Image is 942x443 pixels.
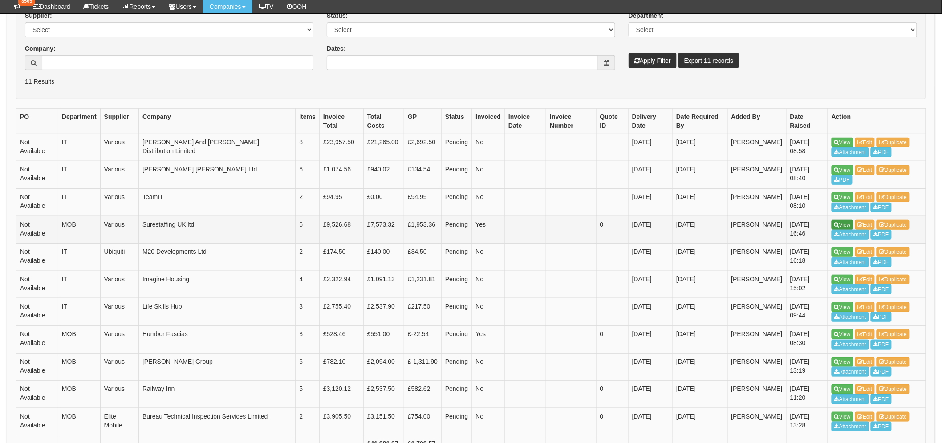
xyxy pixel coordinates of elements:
td: £-1,311.90 [404,353,442,381]
p: 11 Results [25,77,917,86]
a: Duplicate [877,412,910,422]
td: TeamIT [139,188,296,216]
td: £1,953.36 [404,216,442,244]
label: Dates: [327,44,346,53]
a: Export 11 records [678,53,739,68]
a: View [832,357,853,367]
a: Attachment [832,340,869,350]
td: [DATE] [673,244,727,271]
td: £23,957.50 [319,134,363,161]
td: [DATE] 16:46 [786,216,828,244]
a: Attachment [832,284,869,294]
a: Attachment [832,230,869,240]
td: 0 [596,325,628,353]
td: [DATE] [628,325,672,353]
td: Pending [442,381,472,408]
td: Not Available [16,353,58,381]
a: Duplicate [877,302,910,312]
td: £2,755.40 [319,298,363,326]
a: View [832,138,853,147]
a: Attachment [832,312,869,322]
th: Total Costs [363,108,404,134]
td: IT [58,244,100,271]
td: £754.00 [404,408,442,435]
td: [DATE] [673,353,727,381]
td: £94.95 [319,188,363,216]
td: MOB [58,408,100,435]
td: [DATE] 13:19 [786,353,828,381]
td: £134.54 [404,161,442,189]
button: Apply Filter [629,53,677,68]
td: Pending [442,271,472,298]
td: Not Available [16,325,58,353]
td: £2,094.00 [363,353,404,381]
td: No [472,381,505,408]
a: Duplicate [877,275,910,284]
td: £1,074.56 [319,161,363,189]
td: M20 Developments Ltd [139,244,296,271]
td: IT [58,134,100,161]
td: [PERSON_NAME] [727,216,786,244]
th: Invoice Date [505,108,546,134]
a: PDF [871,394,892,404]
a: View [832,329,853,339]
td: [PERSON_NAME] [727,408,786,435]
td: 0 [596,408,628,435]
th: Status [442,108,472,134]
th: Date Raised [786,108,828,134]
a: PDF [871,312,892,322]
label: Department [629,11,663,20]
a: View [832,247,853,257]
td: No [472,298,505,326]
td: No [472,271,505,298]
th: Invoice Number [546,108,596,134]
td: [DATE] [628,271,672,298]
th: Invoice Total [319,108,363,134]
th: Date Required By [673,108,727,134]
td: [DATE] [628,134,672,161]
td: £-22.54 [404,325,442,353]
a: Attachment [832,367,869,377]
a: PDF [871,230,892,240]
td: 3 [296,325,320,353]
td: [DATE] [673,134,727,161]
a: PDF [871,340,892,350]
td: Various [100,188,138,216]
label: Company: [25,44,55,53]
td: No [472,188,505,216]
a: PDF [871,203,892,212]
td: [DATE] [628,188,672,216]
a: View [832,192,853,202]
a: Edit [855,275,875,284]
th: Items [296,108,320,134]
td: Elite Mobile [100,408,138,435]
td: Pending [442,188,472,216]
a: View [832,165,853,175]
td: Not Available [16,134,58,161]
td: MOB [58,353,100,381]
td: Not Available [16,188,58,216]
td: Imagine Housing [139,271,296,298]
td: £3,151.50 [363,408,404,435]
td: Various [100,216,138,244]
th: Department [58,108,100,134]
td: MOB [58,381,100,408]
td: 0 [596,216,628,244]
td: Pending [442,298,472,326]
td: [PERSON_NAME] [727,244,786,271]
td: £2,537.50 [363,381,404,408]
td: Railway Inn [139,381,296,408]
td: IT [58,271,100,298]
td: 4 [296,271,320,298]
td: £940.02 [363,161,404,189]
a: Edit [855,220,875,230]
td: 6 [296,353,320,381]
td: Not Available [16,271,58,298]
td: 3 [296,298,320,326]
td: £34.50 [404,244,442,271]
label: Supplier: [25,11,52,20]
a: Duplicate [877,220,910,230]
td: Humber Fascias [139,325,296,353]
td: [PERSON_NAME] [727,134,786,161]
a: Attachment [832,394,869,404]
